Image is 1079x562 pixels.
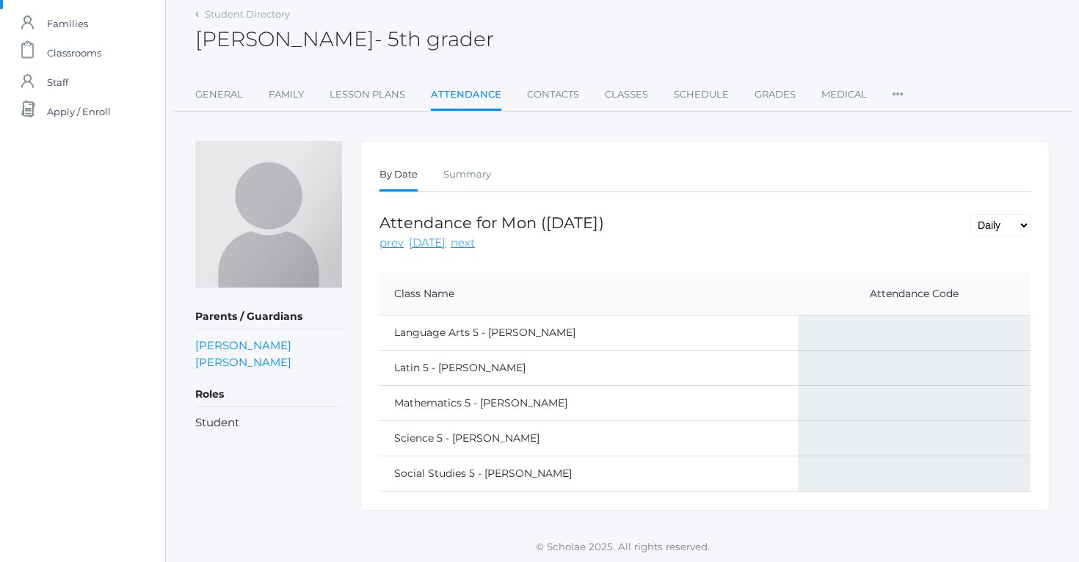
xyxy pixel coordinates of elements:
[47,38,101,67] span: Classrooms
[166,539,1079,554] p: © Scholae 2025. All rights reserved.
[674,80,729,109] a: Schedule
[605,80,648,109] a: Classes
[798,273,1031,315] th: Attendance Code
[443,160,491,189] a: Summary
[47,97,111,126] span: Apply / Enroll
[195,141,342,288] img: Eli Henry
[379,421,798,456] td: Science 5 - [PERSON_NAME]
[195,304,342,329] h5: Parents / Guardians
[755,80,796,109] a: Grades
[195,354,291,371] a: [PERSON_NAME]
[451,235,475,252] a: next
[379,273,798,315] th: Class Name
[374,26,494,51] span: - 5th grader
[379,235,404,252] a: prev
[379,214,604,231] h1: Attendance for Mon ([DATE])
[205,8,290,20] a: Student Directory
[379,315,798,351] td: Language Arts 5 - [PERSON_NAME]
[379,386,798,421] td: Mathematics 5 - [PERSON_NAME]
[409,235,446,252] a: [DATE]
[195,80,243,109] a: General
[195,28,494,51] h2: [PERSON_NAME]
[330,80,405,109] a: Lesson Plans
[195,382,342,407] h5: Roles
[269,80,304,109] a: Family
[47,67,68,97] span: Staff
[527,80,579,109] a: Contacts
[431,80,501,112] a: Attendance
[821,80,867,109] a: Medical
[47,9,88,38] span: Families
[195,337,291,354] a: [PERSON_NAME]
[379,456,798,492] td: Social Studies 5 - [PERSON_NAME]
[195,415,342,431] li: Student
[379,351,798,386] td: Latin 5 - [PERSON_NAME]
[379,160,418,191] a: By Date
